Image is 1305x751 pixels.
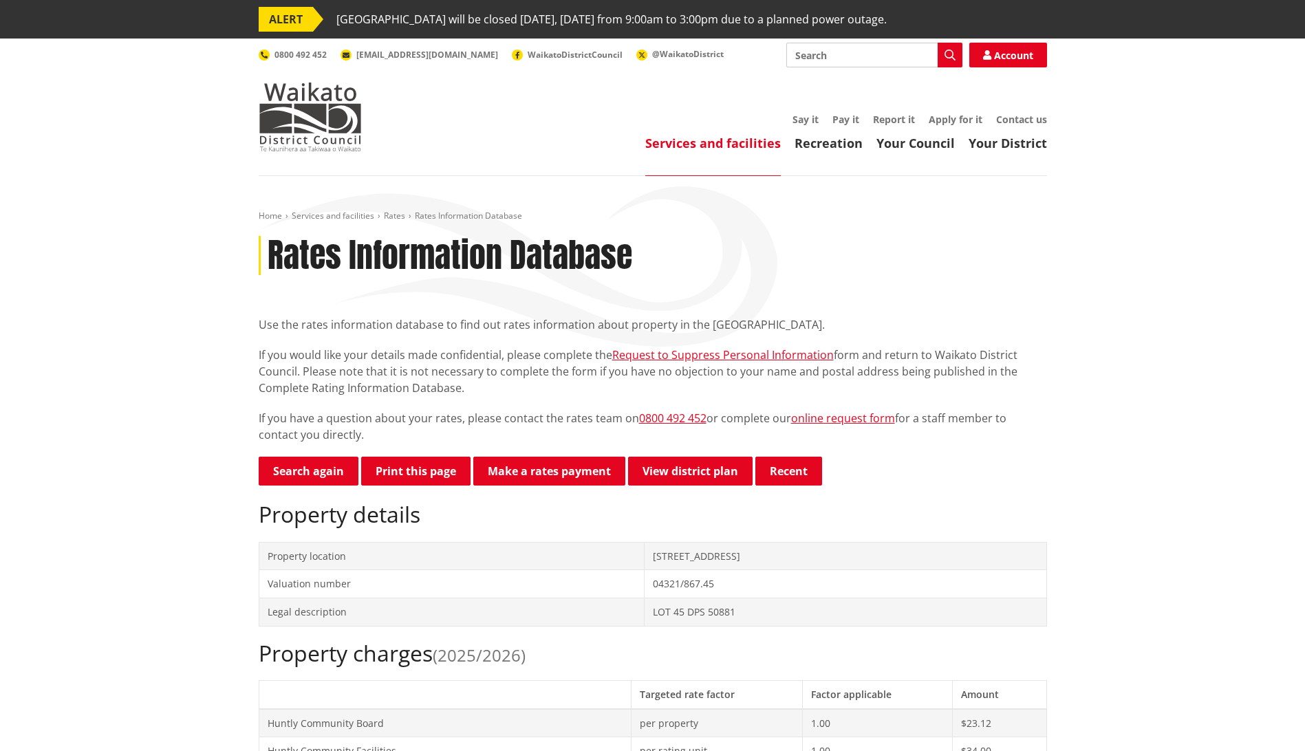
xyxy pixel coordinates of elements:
[356,49,498,61] span: [EMAIL_ADDRESS][DOMAIN_NAME]
[528,49,623,61] span: WaikatoDistrictCouncil
[929,113,982,126] a: Apply for it
[259,410,1047,443] p: If you have a question about your rates, please contact the rates team on or complete our for a s...
[645,542,1046,570] td: [STREET_ADDRESS]
[803,709,953,737] td: 1.00
[259,570,645,598] td: Valuation number
[259,542,645,570] td: Property location
[645,570,1046,598] td: 04321/867.45
[259,210,1047,222] nav: breadcrumb
[612,347,834,362] a: Request to Suppress Personal Information
[415,210,522,221] span: Rates Information Database
[259,457,358,486] a: Search again
[969,43,1047,67] a: Account
[268,236,632,276] h1: Rates Information Database
[259,7,313,32] span: ALERT
[953,680,1046,708] th: Amount
[631,680,803,708] th: Targeted rate factor
[755,457,822,486] button: Recent
[259,316,1047,333] p: Use the rates information database to find out rates information about property in the [GEOGRAPHI...
[996,113,1047,126] a: Contact us
[791,411,895,426] a: online request form
[652,48,724,60] span: @WaikatoDistrict
[259,709,631,737] td: Huntly Community Board
[832,113,859,126] a: Pay it
[259,598,645,626] td: Legal description
[259,347,1047,396] p: If you would like your details made confidential, please complete the form and return to Waikato ...
[786,43,962,67] input: Search input
[512,49,623,61] a: WaikatoDistrictCouncil
[341,49,498,61] a: [EMAIL_ADDRESS][DOMAIN_NAME]
[631,709,803,737] td: per property
[384,210,405,221] a: Rates
[636,48,724,60] a: @WaikatoDistrict
[803,680,953,708] th: Factor applicable
[361,457,471,486] button: Print this page
[473,457,625,486] a: Make a rates payment
[433,644,526,666] span: (2025/2026)
[873,113,915,126] a: Report it
[259,49,327,61] a: 0800 492 452
[795,135,863,151] a: Recreation
[336,7,887,32] span: [GEOGRAPHIC_DATA] will be closed [DATE], [DATE] from 9:00am to 3:00pm due to a planned power outage.
[274,49,327,61] span: 0800 492 452
[259,640,1047,666] h2: Property charges
[645,598,1046,626] td: LOT 45 DPS 50881
[639,411,707,426] a: 0800 492 452
[953,709,1046,737] td: $23.12
[259,83,362,151] img: Waikato District Council - Te Kaunihera aa Takiwaa o Waikato
[645,135,781,151] a: Services and facilities
[792,113,819,126] a: Say it
[876,135,955,151] a: Your Council
[969,135,1047,151] a: Your District
[259,210,282,221] a: Home
[628,457,753,486] a: View district plan
[292,210,374,221] a: Services and facilities
[259,501,1047,527] h2: Property details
